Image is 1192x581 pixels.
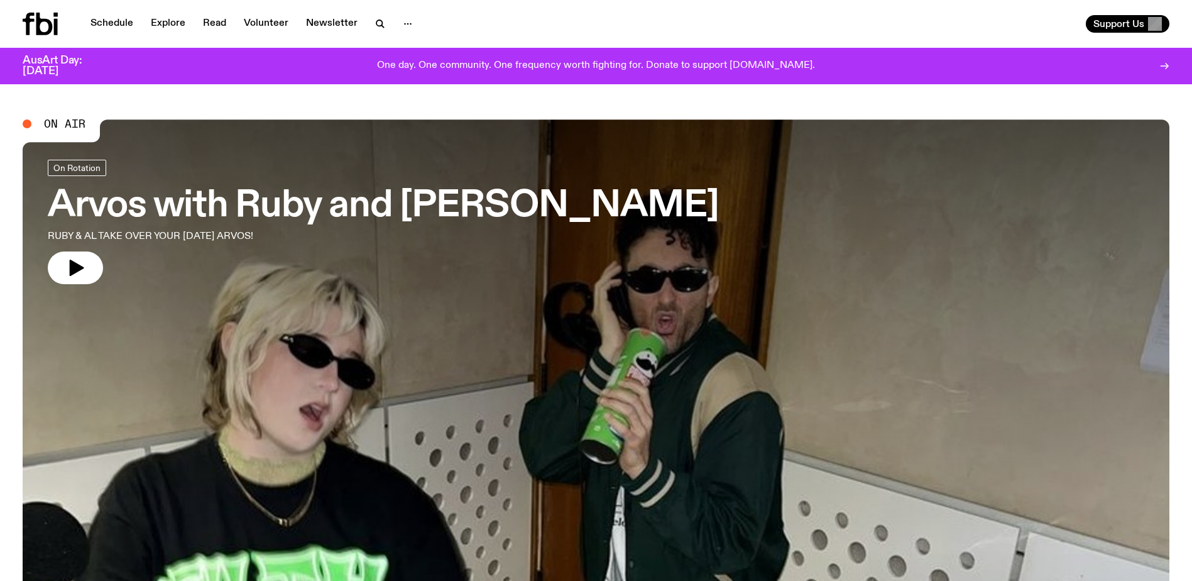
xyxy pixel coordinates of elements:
[23,55,103,77] h3: AusArt Day: [DATE]
[236,15,296,33] a: Volunteer
[53,163,101,172] span: On Rotation
[48,160,106,176] a: On Rotation
[83,15,141,33] a: Schedule
[1086,15,1169,33] button: Support Us
[48,160,719,284] a: Arvos with Ruby and [PERSON_NAME]RUBY & AL TAKE OVER YOUR [DATE] ARVOS!
[195,15,234,33] a: Read
[1093,18,1144,30] span: Support Us
[377,60,815,72] p: One day. One community. One frequency worth fighting for. Donate to support [DOMAIN_NAME].
[48,229,369,244] p: RUBY & AL TAKE OVER YOUR [DATE] ARVOS!
[143,15,193,33] a: Explore
[298,15,365,33] a: Newsletter
[44,118,85,130] span: On Air
[48,189,719,224] h3: Arvos with Ruby and [PERSON_NAME]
